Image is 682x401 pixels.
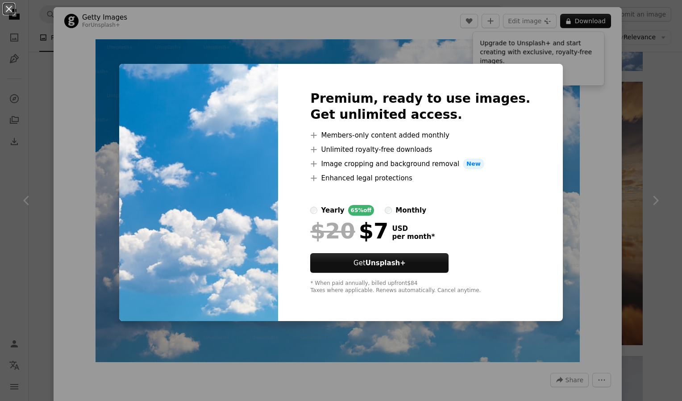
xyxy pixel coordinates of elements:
img: premium_photo-1733317236155-b0e1a2930f37 [119,64,278,321]
div: $7 [310,219,388,242]
div: 65% off [348,205,374,216]
strong: Unsplash+ [366,259,406,267]
h2: Premium, ready to use images. Get unlimited access. [310,91,530,123]
li: Enhanced legal protections [310,173,530,184]
input: yearly65%off [310,207,317,214]
input: monthly [385,207,392,214]
span: per month * [392,233,435,241]
div: * When paid annually, billed upfront $84 Taxes where applicable. Renews automatically. Cancel any... [310,280,530,294]
div: yearly [321,205,344,216]
div: monthly [395,205,426,216]
li: Unlimited royalty-free downloads [310,144,530,155]
li: Members-only content added monthly [310,130,530,141]
button: GetUnsplash+ [310,253,449,273]
span: $20 [310,219,355,242]
span: New [463,159,484,169]
li: Image cropping and background removal [310,159,530,169]
span: USD [392,225,435,233]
